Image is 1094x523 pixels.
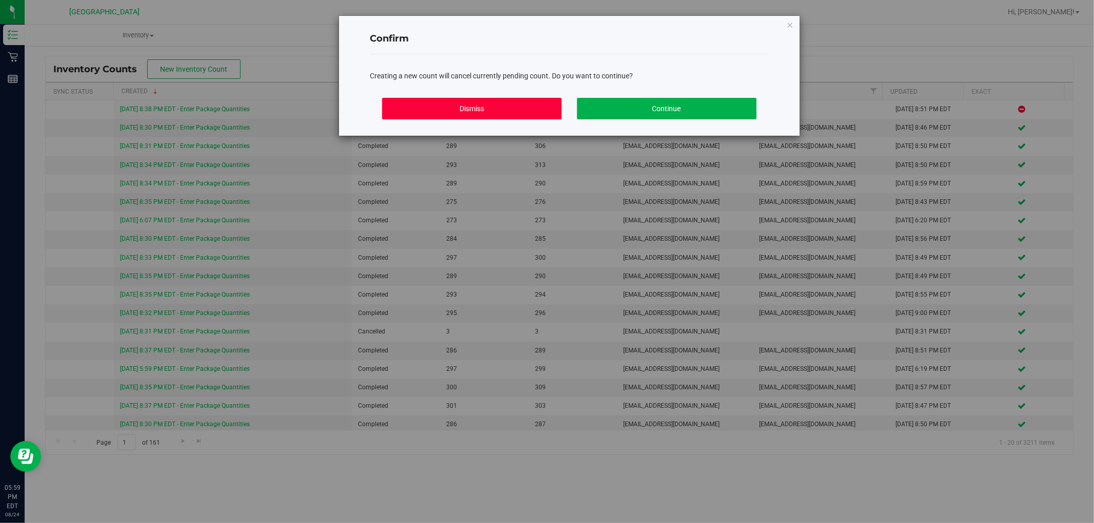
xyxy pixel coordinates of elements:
button: Close modal [786,18,793,31]
button: Dismiss [382,98,562,119]
button: Continue [577,98,757,119]
iframe: Resource center [10,441,41,472]
span: Creating a new count will cancel currently pending count. Do you want to continue? [370,72,633,80]
h4: Confirm [370,32,769,46]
